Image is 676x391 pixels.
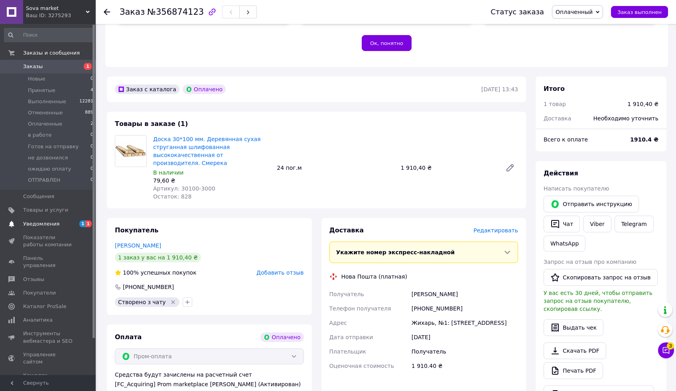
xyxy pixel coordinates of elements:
div: 79,60 ₴ [153,177,270,185]
span: Заказы и сообщения [23,49,80,57]
span: Оплаченные [28,120,62,128]
span: 100% [123,269,139,276]
span: ожидаю оплату [28,165,71,173]
div: Заказ с каталога [115,84,179,94]
span: Аналитика [23,316,53,324]
span: Сообщения [23,193,54,200]
div: Ваш ID: 3275293 [26,12,96,19]
a: Скачать PDF [544,342,606,359]
span: №356874123 [147,7,204,17]
span: Каталог ProSale [23,303,66,310]
a: Доска 30*100 мм. Деревянная сухая струганная шлифованная высококачественная от производителя. Сме... [153,136,260,166]
time: [DATE] 13:43 [481,86,518,92]
span: Готов на отправку [28,143,79,150]
span: Новые [28,75,45,83]
span: Показатели работы компании [23,234,74,248]
span: Товары в заказе (1) [115,120,188,128]
div: 1 910.40 ₴ [410,359,520,373]
span: 0 [91,177,93,184]
div: Оплачено [260,332,304,342]
div: Средства будут зачислены на расчетный счет [115,371,304,388]
span: Дата отправки [329,334,373,340]
span: 3 [667,342,674,350]
div: [DATE] [410,330,520,344]
div: [PERSON_NAME] [410,287,520,301]
a: [PERSON_NAME] [115,242,161,249]
span: Кошелек компании [23,372,74,386]
div: успешных покупок [115,269,197,277]
span: Створено з чату [118,299,166,305]
span: Выполненные [28,98,66,105]
span: Укажите номер экспресс-накладной [336,249,455,255]
button: Отправить инструкцию [544,196,639,212]
div: [FC_Acquiring] Prom marketplace [PERSON_NAME] (Активирован) [115,380,304,388]
div: 1 заказ у вас на 1 910,40 ₴ [115,253,201,262]
img: Доска 30*100 мм. Деревянная сухая струганная шлифованная высококачественная от производителя. Сме... [115,136,146,167]
span: В наличии [153,169,183,176]
button: Скопировать запрос на отзыв [544,269,658,286]
a: Viber [583,216,611,232]
span: 1 [79,220,86,227]
span: Покупатель [115,226,158,234]
div: [PHONE_NUMBER] [122,283,175,291]
div: [PHONE_NUMBER] [410,301,520,316]
span: Адрес [329,320,347,326]
span: Доставка [329,226,364,234]
span: Оплаченный [556,9,593,15]
span: Получатель [329,291,364,297]
span: 1 товар [544,101,566,107]
span: Запрос на отзыв про компанию [544,259,637,265]
span: 1 [84,63,92,70]
span: Оплата [115,333,142,341]
span: У вас есть 30 дней, чтобы отправить запрос на отзыв покупателю, скопировав ссылку. [544,290,652,312]
span: Остаток: 828 [153,193,192,200]
a: Печать PDF [544,362,603,379]
span: 0 [91,165,93,173]
span: Заказ выполнен [617,9,662,15]
a: Telegram [615,216,654,232]
span: Отмененные [28,109,63,116]
span: Панель управления [23,255,74,269]
div: 1 910,40 ₴ [398,162,499,173]
a: WhatsApp [544,236,585,251]
span: 0 [91,154,93,161]
a: Редактировать [502,160,518,176]
span: 4 [91,87,93,94]
button: Чат с покупателем3 [658,342,674,358]
svg: Удалить метку [170,299,176,305]
span: Редактировать [473,227,518,234]
span: Уведомления [23,220,59,228]
span: 0 [91,132,93,139]
button: Чат [544,216,580,232]
span: Итого [544,85,565,92]
span: ОТПРАВЛЕН [28,177,60,184]
button: Заказ выполнен [611,6,668,18]
span: 0 [91,75,93,83]
span: Всего к оплате [544,136,588,143]
span: Sova market [26,5,86,12]
span: в работе [28,132,52,139]
span: Написать покупателю [544,185,609,192]
span: 1 [85,220,92,227]
span: 2 [91,120,93,128]
span: Управление сайтом [23,351,74,365]
div: Получатель [410,344,520,359]
span: Ок, понятно [370,40,403,46]
span: Отзывы [23,276,44,283]
span: Добавить отзыв [256,269,304,276]
span: Заказ [120,7,145,17]
span: Товары и услуги [23,206,68,214]
span: Покупатели [23,289,56,297]
span: 0 [91,143,93,150]
span: Артикул: 30100-3000 [153,185,215,192]
div: Статус заказа [491,8,544,16]
div: Оплачено [183,84,226,94]
span: Оценочная стоимость [329,363,394,369]
span: 889 [85,109,93,116]
div: 24 пог.м [274,162,397,173]
b: 1910.4 ₴ [630,136,658,143]
span: Действия [544,169,578,177]
span: Телефон получателя [329,305,391,312]
input: Поиск [4,28,94,42]
span: не дозвонился [28,154,68,161]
